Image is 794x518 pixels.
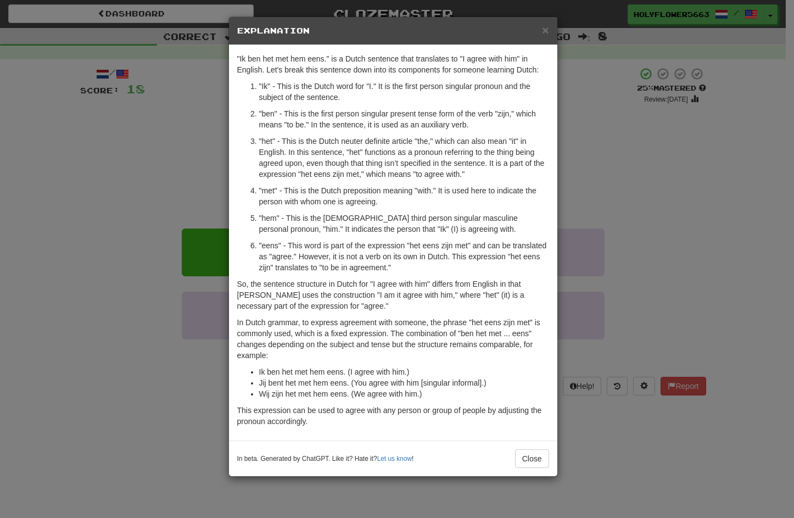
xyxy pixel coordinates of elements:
li: Jij bent het met hem eens. (You agree with him [singular informal].) [259,377,549,388]
li: Ik ben het met hem eens. (I agree with him.) [259,366,549,377]
a: Let us know [377,455,412,463]
p: "hem" - This is the [DEMOGRAPHIC_DATA] third person singular masculine personal pronoun, "him." I... [259,213,549,235]
p: "Ik ben het met hem eens." is a Dutch sentence that translates to "I agree with him" in English. ... [237,53,549,75]
button: Close [515,449,549,468]
h5: Explanation [237,25,549,36]
li: Wij zijn het met hem eens. (We agree with him.) [259,388,549,399]
p: "ben" - This is the first person singular present tense form of the verb "zijn," which means "to ... [259,108,549,130]
span: × [542,24,549,36]
button: Close [542,24,549,36]
p: "Ik" - This is the Dutch word for "I." It is the first person singular pronoun and the subject of... [259,81,549,103]
p: In Dutch grammar, to express agreement with someone, the phrase "het eens zijn met" is commonly u... [237,317,549,361]
p: "met" - This is the Dutch preposition meaning "with." It is used here to indicate the person with... [259,185,549,207]
p: "eens" - This word is part of the expression "het eens zijn met" and can be translated as "agree.... [259,240,549,273]
p: This expression can be used to agree with any person or group of people by adjusting the pronoun ... [237,405,549,427]
p: "het" - This is the Dutch neuter definite article "the," which can also mean "it" in English. In ... [259,136,549,180]
small: In beta. Generated by ChatGPT. Like it? Hate it? ! [237,454,414,464]
p: So, the sentence structure in Dutch for "I agree with him" differs from English in that [PERSON_N... [237,279,549,311]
